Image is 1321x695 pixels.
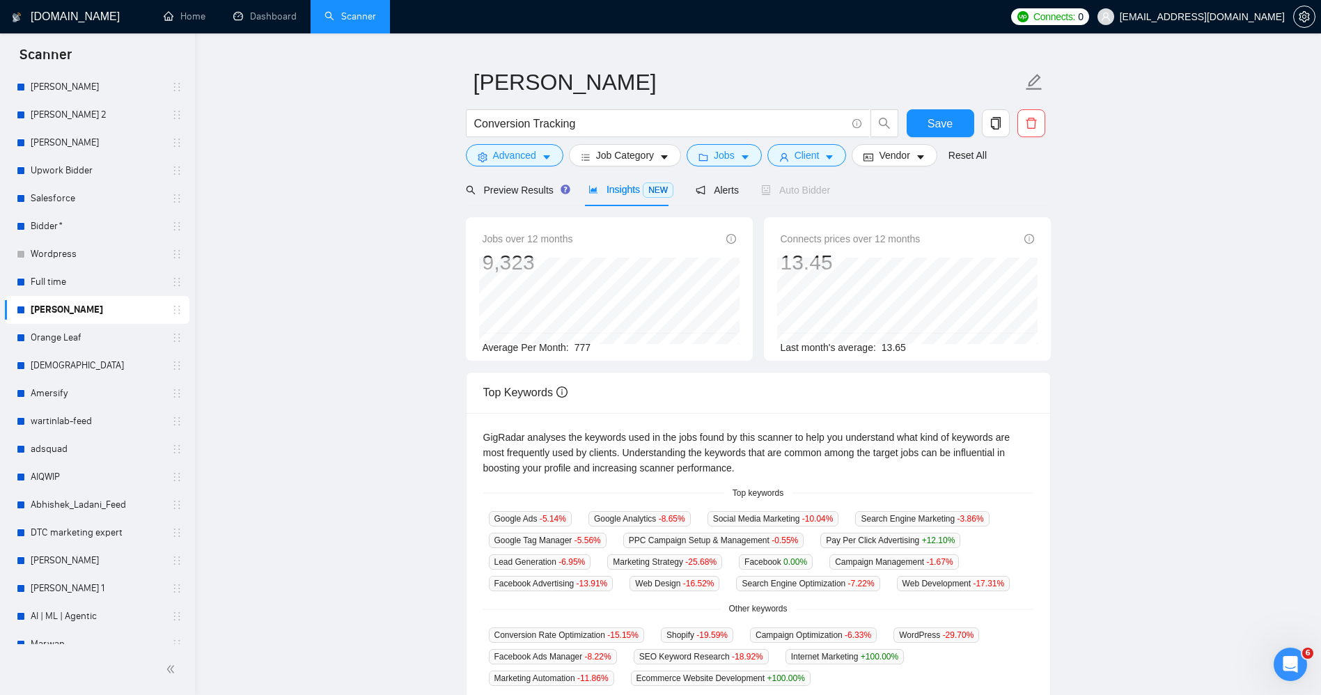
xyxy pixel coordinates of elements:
[31,157,163,185] a: Upwork Bidder
[31,185,163,212] a: Salesforce
[861,652,898,662] span: +100.00 %
[171,193,182,204] span: holder
[483,373,1033,412] div: Top Keywords
[31,463,163,491] a: AIQWIP
[483,231,573,247] span: Jobs over 12 months
[244,6,269,31] div: Close
[171,611,182,622] span: holder
[863,152,873,162] span: idcard
[68,17,130,31] p: Active 4h ago
[31,547,163,575] a: [PERSON_NAME]
[542,152,552,162] span: caret-down
[233,10,297,22] a: dashboardDashboard
[489,627,644,643] span: Conversion Rate Optimization
[943,630,974,640] span: -29.70 %
[171,583,182,594] span: holder
[781,249,921,276] div: 13.45
[31,380,163,407] a: Amersify
[596,148,654,163] span: Job Category
[957,514,984,524] span: -3.86 %
[90,103,189,114] span: from [DOMAIN_NAME]
[1274,648,1307,681] iframe: Intercom live chat
[171,165,182,176] span: holder
[1017,109,1045,137] button: delete
[879,148,909,163] span: Vendor
[659,514,685,524] span: -8.65 %
[720,602,795,616] span: Other keywords
[31,129,163,157] a: [PERSON_NAME]
[740,152,750,162] span: caret-down
[1293,6,1315,28] button: setting
[772,536,798,545] span: -0.55 %
[171,444,182,455] span: holder
[907,109,974,137] button: Save
[171,304,182,315] span: holder
[559,183,572,196] div: Tooltip anchor
[761,185,830,196] span: Auto Bidder
[1025,73,1043,91] span: edit
[779,152,789,162] span: user
[31,73,163,101] a: [PERSON_NAME]
[31,575,163,602] a: [PERSON_NAME] 1
[44,444,55,455] button: Emoji picker
[171,360,182,371] span: holder
[948,148,987,163] a: Reset All
[171,276,182,288] span: holder
[893,627,979,643] span: WordPress
[325,10,376,22] a: searchScanner
[845,630,871,640] span: -6.33 %
[852,119,861,128] span: info-circle
[685,557,717,567] span: -25.68 %
[623,533,804,548] span: PPC Campaign Setup & Management
[767,144,847,166] button: userClientcaret-down
[489,671,614,686] span: Marketing Automation
[11,80,267,224] div: Mariia says…
[68,7,102,17] h1: Mariia
[31,212,163,240] a: Bidder*
[493,148,536,163] span: Advanced
[855,511,989,526] span: Search Engine Marketing
[466,144,563,166] button: settingAdvancedcaret-down
[1017,11,1029,22] img: upwork-logo.png
[897,576,1010,591] span: Web Development
[171,221,182,232] span: holder
[732,652,763,662] span: -18.92 %
[982,109,1010,137] button: copy
[8,45,83,74] span: Scanner
[767,673,804,683] span: +100.00 %
[1293,11,1315,22] a: setting
[171,388,182,399] span: holder
[630,576,719,591] span: Web Design
[12,414,267,438] textarea: Message…
[31,491,163,519] a: Abhishek_Ladani_Feed
[588,511,691,526] span: Google Analytics
[31,407,163,435] a: wartinlab-feed
[171,499,182,510] span: holder
[661,627,733,643] span: Shopify
[574,342,591,353] span: 777
[696,185,705,195] span: notification
[12,6,22,29] img: logo
[164,10,205,22] a: homeHome
[1024,234,1034,244] span: info-circle
[802,514,834,524] span: -10.04 %
[31,519,163,547] a: DTC marketing expert
[171,109,182,120] span: holder
[483,342,569,353] span: Average Per Month:
[634,649,769,664] span: SEO Keyword Research
[31,268,163,296] a: Full time
[607,630,639,640] span: -15.15 %
[643,182,673,198] span: NEW
[489,649,617,664] span: Facebook Ads Manager
[761,185,771,195] span: robot
[870,109,898,137] button: search
[171,639,182,650] span: holder
[785,649,904,664] span: Internet Marketing
[558,557,585,567] span: -6.95 %
[683,579,714,588] span: -16.52 %
[973,579,1004,588] span: -17.31 %
[31,240,163,268] a: Wordpress
[31,630,163,658] a: Marwan
[540,514,566,524] span: -5.14 %
[585,652,611,662] span: -8.22 %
